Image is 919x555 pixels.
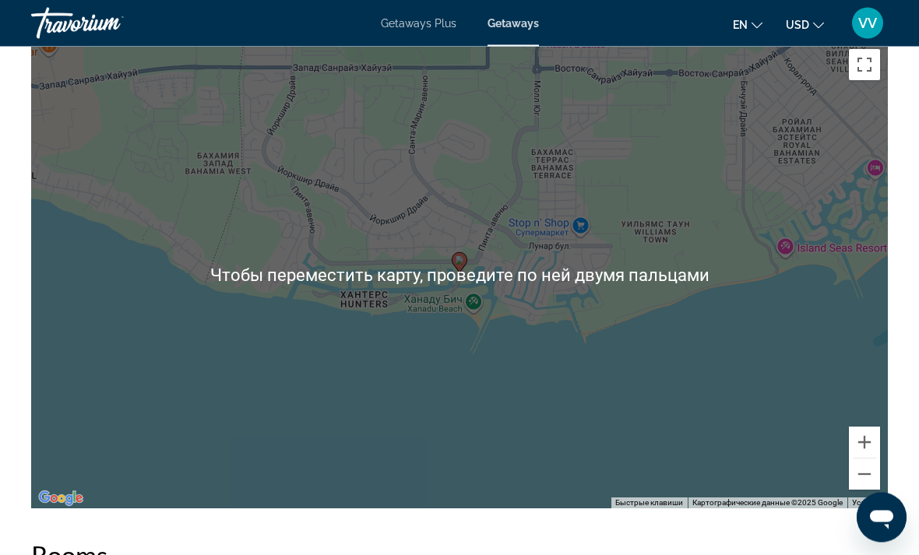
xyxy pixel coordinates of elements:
[849,459,880,490] button: Уменьшить
[786,19,809,31] span: USD
[733,19,748,31] span: en
[858,16,877,31] span: VV
[849,50,880,81] button: Включить полноэкранный режим
[31,3,187,44] a: Travorium
[847,7,888,40] button: User Menu
[35,489,86,509] img: Google
[692,499,843,508] span: Картографические данные ©2025 Google
[852,499,883,508] a: Условия (ссылка откроется в новой вкладке)
[733,13,762,36] button: Change language
[35,489,86,509] a: Открыть эту область в Google Картах (в новом окне)
[786,13,824,36] button: Change currency
[615,498,683,509] button: Быстрые клавиши
[381,17,456,30] a: Getaways Plus
[488,17,539,30] a: Getaways
[849,427,880,458] button: Увеличить
[857,493,907,543] iframe: Кнопка запуска окна обмена сообщениями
